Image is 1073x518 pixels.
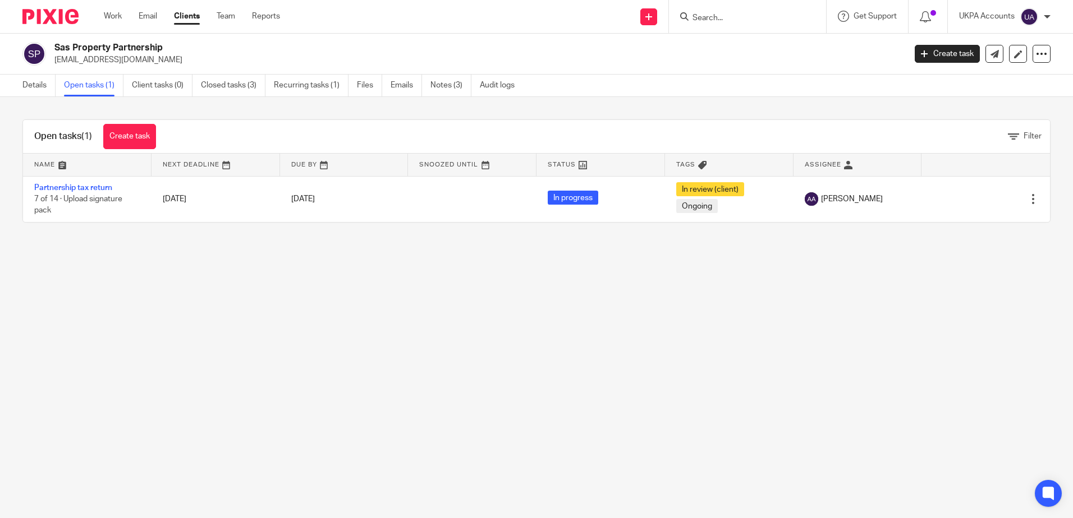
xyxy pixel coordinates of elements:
[480,75,523,96] a: Audit logs
[22,42,46,66] img: svg%3E
[291,195,315,203] span: [DATE]
[805,192,818,206] img: svg%3E
[821,193,883,205] span: [PERSON_NAME]
[430,75,471,96] a: Notes (3)
[174,11,200,22] a: Clients
[691,13,792,24] input: Search
[201,75,265,96] a: Closed tasks (3)
[132,75,192,96] a: Client tasks (0)
[103,124,156,149] a: Create task
[1024,132,1042,140] span: Filter
[915,45,980,63] a: Create task
[1020,8,1038,26] img: svg%3E
[54,42,729,54] h2: Sas Property Partnership
[217,11,235,22] a: Team
[54,54,898,66] p: [EMAIL_ADDRESS][DOMAIN_NAME]
[152,176,280,222] td: [DATE]
[548,161,576,168] span: Status
[139,11,157,22] a: Email
[854,12,897,20] span: Get Support
[676,182,744,196] span: In review (client)
[81,132,92,141] span: (1)
[274,75,349,96] a: Recurring tasks (1)
[548,191,598,205] span: In progress
[104,11,122,22] a: Work
[34,131,92,142] h1: Open tasks
[959,11,1015,22] p: UKPA Accounts
[34,195,122,215] span: 7 of 14 · Upload signature pack
[22,75,56,96] a: Details
[676,161,695,168] span: Tags
[357,75,382,96] a: Files
[676,199,718,213] span: Ongoing
[391,75,422,96] a: Emails
[34,184,112,192] a: Partnership tax return
[64,75,123,96] a: Open tasks (1)
[22,9,79,24] img: Pixie
[419,161,478,168] span: Snoozed Until
[252,11,280,22] a: Reports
